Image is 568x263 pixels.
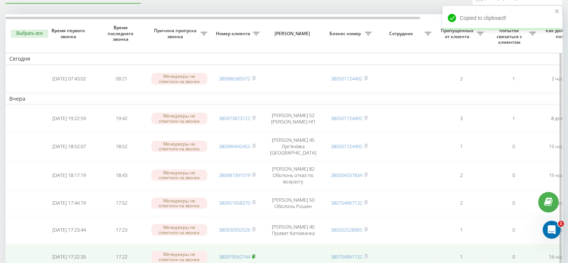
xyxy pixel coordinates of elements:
span: Пропущенных от клиента [439,28,477,39]
a: 380930932026 [219,226,250,233]
a: 380999442455 [219,143,250,150]
a: 380979062144 [219,253,250,260]
span: Номер клиента [215,31,253,37]
td: [DATE] 17:44:19 [43,190,95,216]
td: 0 [487,162,540,189]
td: 18:43 [95,162,148,189]
a: 380502528965 [331,226,362,233]
button: Выбрать все [11,30,48,38]
div: Менеджеры не ответили на звонок [151,73,207,84]
td: [PERSON_NAME] 45 Лук'янівка [GEOGRAPHIC_DATA] [263,133,323,160]
td: 1 [435,133,487,160]
a: 380754967132 [331,199,362,206]
a: 380501724492 [331,75,362,82]
div: Copied to clipboard! [443,6,562,30]
td: 1 [435,217,487,243]
td: [PERSON_NAME] 82 Оболонь отказ по возрасту [263,162,323,189]
td: 0 [487,133,540,160]
span: Причина пропуска звонка [151,28,201,39]
span: [PERSON_NAME] [270,31,317,37]
td: 3 [435,106,487,131]
span: Время первого звонка [49,28,89,39]
td: 1 [487,106,540,131]
td: [DATE] 17:23:44 [43,217,95,243]
td: [DATE] 18:17:19 [43,162,95,189]
td: 09:21 [95,66,148,92]
td: 19:42 [95,106,148,131]
div: Менеджеры не ответили на звонок [151,224,207,235]
td: [PERSON_NAME] 52 [PERSON_NAME] НП [263,106,323,131]
span: Бизнес номер [327,31,365,37]
td: 17:23 [95,217,148,243]
td: [DATE] 07:43:02 [43,66,95,92]
a: 380951658370 [219,199,250,206]
a: 380986385072 [219,75,250,82]
a: 380504337834 [331,172,362,178]
td: 17:52 [95,190,148,216]
div: Менеджеры не ответили на звонок [151,198,207,209]
a: 380754967132 [331,253,362,260]
td: 2 [435,66,487,92]
td: 1 [487,66,540,92]
span: Время последнего звонка [101,25,142,42]
span: Сотрудник [379,31,425,37]
td: [DATE] 18:52:07 [43,133,95,160]
div: Менеджеры не ответили на звонок [151,113,207,124]
td: 0 [487,217,540,243]
td: [PERSON_NAME] 50 Оболонь Рошен [263,190,323,216]
td: 2 [435,162,487,189]
span: 1 [558,221,564,227]
div: Менеджеры не ответили на звонок [151,251,207,262]
a: 380501724492 [331,143,362,150]
button: close [555,8,560,15]
span: Количество попыток связаться с клиентом [491,22,529,45]
td: 0 [487,190,540,216]
td: 2 [435,190,487,216]
div: Менеджеры не ответили на звонок [151,141,207,152]
td: 18:52 [95,133,148,160]
iframe: Intercom live chat [543,221,561,239]
a: 380987391019 [219,172,250,178]
td: [PERSON_NAME] 40 Приват Катюжанка [263,217,323,243]
a: 380973873122 [219,115,250,122]
div: Менеджеры не ответили на звонок [151,169,207,181]
a: 380501724492 [331,115,362,122]
td: [DATE] 19:22:59 [43,106,95,131]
